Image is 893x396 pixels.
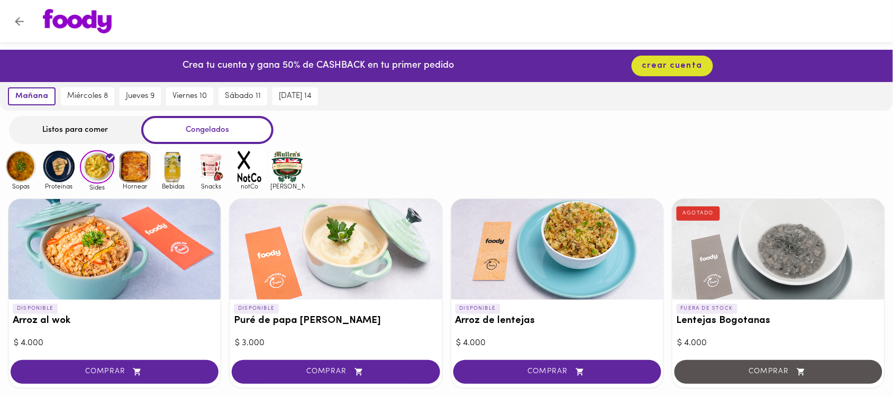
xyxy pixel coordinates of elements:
[632,56,713,76] button: crear cuenta
[15,92,48,101] span: mañana
[118,149,152,184] img: Hornear
[61,87,114,105] button: miércoles 8
[245,367,426,376] span: COMPRAR
[234,304,279,313] p: DISPONIBLE
[230,199,442,300] div: Puré de papa blanca
[678,337,879,349] div: $ 4.000
[43,9,112,33] img: logo.png
[6,8,32,34] button: Volver
[67,92,108,101] span: miércoles 8
[4,183,38,190] span: Sopas
[141,116,274,144] div: Congelados
[126,92,154,101] span: jueves 9
[166,87,213,105] button: viernes 10
[194,183,229,190] span: Snacks
[672,199,885,300] div: Lentejas Bogotanas
[8,199,221,300] div: Arroz al wok
[183,59,454,73] p: Crea tu cuenta y gana 50% de CASHBACK en tu primer pedido
[279,92,312,101] span: [DATE] 14
[156,183,190,190] span: Bebidas
[455,304,500,313] p: DISPONIBLE
[14,337,215,349] div: $ 4.000
[80,150,114,184] img: Sides
[120,87,161,105] button: jueves 9
[235,337,436,349] div: $ 3.000
[455,316,659,327] h3: Arroz de lentejas
[42,183,76,190] span: Proteinas
[272,87,318,105] button: [DATE] 14
[172,92,207,101] span: viernes 10
[13,316,216,327] h3: Arroz al wok
[453,360,661,384] button: COMPRAR
[232,183,267,190] span: notCo
[118,183,152,190] span: Hornear
[42,149,76,184] img: Proteinas
[80,184,114,191] span: Sides
[232,149,267,184] img: notCo
[457,337,658,349] div: $ 4.000
[270,183,305,190] span: [PERSON_NAME]
[4,149,38,184] img: Sopas
[11,360,218,384] button: COMPRAR
[677,316,880,327] h3: Lentejas Bogotanas
[9,116,141,144] div: Listos para comer
[218,87,267,105] button: sábado 11
[677,304,737,313] p: FUERA DE STOCK
[8,87,56,105] button: mañana
[24,367,205,376] span: COMPRAR
[451,199,663,300] div: Arroz de lentejas
[232,360,440,384] button: COMPRAR
[225,92,261,101] span: sábado 11
[642,61,703,71] span: crear cuenta
[270,149,305,184] img: mullens
[13,304,58,313] p: DISPONIBLE
[467,367,648,376] span: COMPRAR
[677,206,721,220] div: AGOTADO
[156,149,190,184] img: Bebidas
[832,335,882,385] iframe: Messagebird Livechat Widget
[234,316,438,327] h3: Puré de papa [PERSON_NAME]
[194,149,229,184] img: Snacks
